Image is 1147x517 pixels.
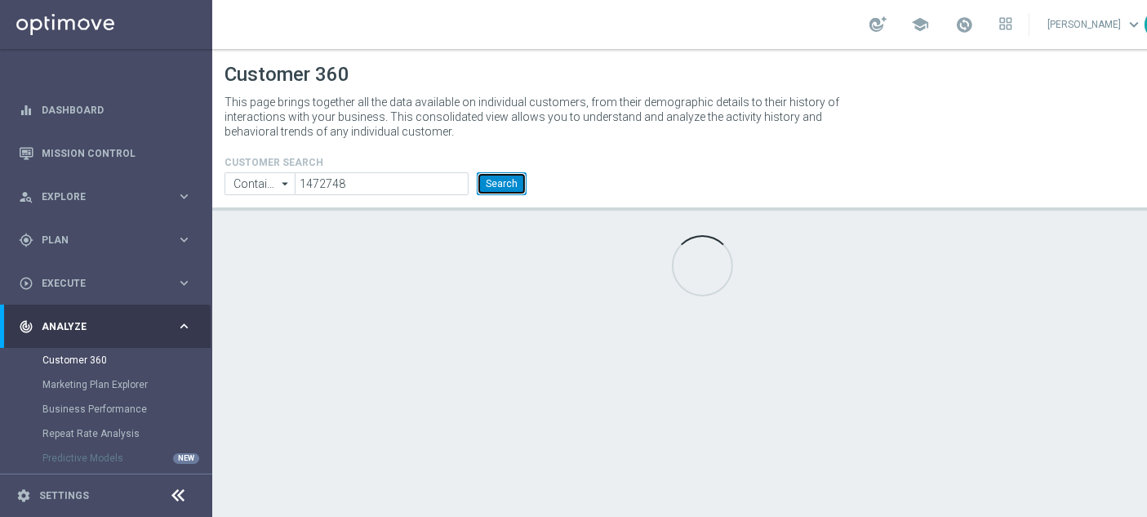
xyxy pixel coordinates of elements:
i: keyboard_arrow_right [176,232,192,247]
a: [PERSON_NAME]keyboard_arrow_down [1046,12,1145,37]
button: gps_fixed Plan keyboard_arrow_right [18,234,193,247]
input: Contains [225,172,295,195]
a: Dashboard [42,88,192,131]
span: keyboard_arrow_down [1125,16,1143,33]
a: Mission Control [42,131,192,175]
button: person_search Explore keyboard_arrow_right [18,190,193,203]
span: school [911,16,929,33]
a: Settings [39,491,89,501]
div: Cohorts Analysis [42,470,211,495]
input: Enter CID, Email, name or phone [295,172,469,195]
button: Mission Control [18,147,193,160]
div: Business Performance [42,397,211,421]
button: Search [477,172,527,195]
button: equalizer Dashboard [18,104,193,117]
h4: CUSTOMER SEARCH [225,157,527,168]
span: Explore [42,192,176,202]
i: keyboard_arrow_right [176,319,192,334]
i: play_circle_outline [19,276,33,291]
a: Business Performance [42,403,170,416]
i: arrow_drop_down [278,173,294,194]
i: gps_fixed [19,233,33,247]
div: NEW [173,453,199,464]
button: track_changes Analyze keyboard_arrow_right [18,320,193,333]
div: Customer 360 [42,348,211,372]
span: Analyze [42,322,176,332]
a: Customer 360 [42,354,170,367]
i: settings [16,488,31,503]
div: Marketing Plan Explorer [42,372,211,397]
div: Predictive Models [42,446,211,470]
div: Repeat Rate Analysis [42,421,211,446]
div: Dashboard [19,88,192,131]
i: keyboard_arrow_right [176,189,192,204]
div: Mission Control [19,131,192,175]
i: track_changes [19,319,33,334]
a: Repeat Rate Analysis [42,427,170,440]
i: keyboard_arrow_right [176,275,192,291]
div: Analyze [19,319,176,334]
div: Execute [19,276,176,291]
div: Plan [19,233,176,247]
a: Marketing Plan Explorer [42,378,170,391]
span: Plan [42,235,176,245]
div: Explore [19,189,176,204]
button: play_circle_outline Execute keyboard_arrow_right [18,277,193,290]
p: This page brings together all the data available on individual customers, from their demographic ... [225,95,853,139]
i: person_search [19,189,33,204]
span: Execute [42,279,176,288]
i: equalizer [19,103,33,118]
